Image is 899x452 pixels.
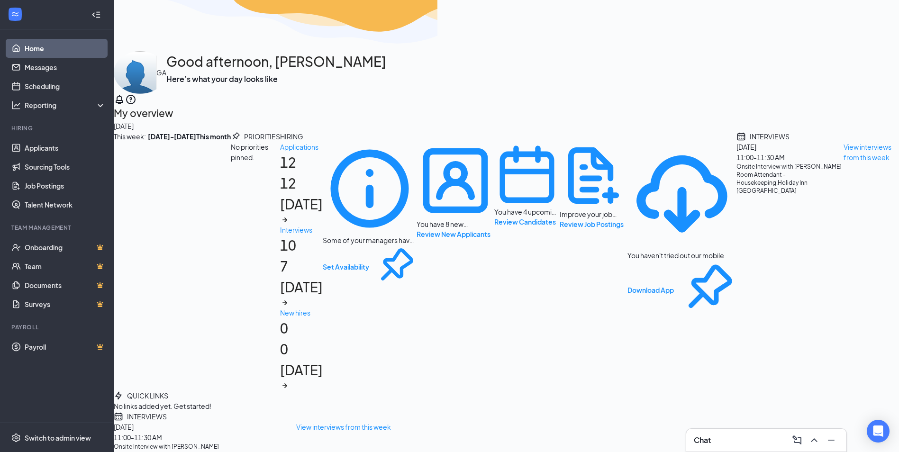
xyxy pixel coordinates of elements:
[280,225,323,307] a: Interviews107 [DATE]ArrowRight
[280,142,323,152] div: Applications
[694,435,711,445] h3: Chat
[114,94,125,105] svg: Notifications
[560,142,627,390] a: DocumentAddImprove your job posting visibilityReview Job PostingsPin
[231,142,280,163] div: No priorities pinned.
[736,132,746,141] svg: Calendar
[750,131,790,142] div: INTERVIEWS
[417,142,494,219] svg: UserEntity
[844,142,899,195] a: View interviews from this week
[196,131,231,142] b: This month
[25,77,106,96] a: Scheduling
[280,298,290,307] svg: ArrowRight
[125,94,136,105] svg: QuestionInfo
[25,138,106,157] a: Applicants
[166,74,386,84] h3: Here’s what your day looks like
[296,422,391,432] div: View interviews from this week
[494,207,560,217] div: You have 4 upcoming interviews
[280,381,290,390] svg: ArrowRight
[807,433,822,448] button: ChevronUp
[417,229,490,239] button: Review New Applicants
[808,434,820,446] svg: ChevronUp
[280,307,323,390] a: New hires00 [DATE]ArrowRight
[824,433,839,448] button: Minimize
[114,131,196,142] div: This week :
[627,142,736,390] a: DownloadYou haven't tried out our mobile app. Download and try the mobile app here...Download AppPin
[736,163,843,171] div: Onsite Interview with [PERSON_NAME]
[560,219,624,229] button: Review Job Postings
[156,67,166,78] div: GA
[826,434,837,446] svg: Minimize
[25,238,106,257] a: OnboardingCrown
[280,131,303,142] div: HIRING
[417,142,494,239] div: You have 8 new applicants
[627,285,674,295] button: Download App
[11,124,104,132] div: Hiring
[280,173,323,215] div: 12 [DATE]
[25,433,91,443] div: Switch to admin view
[25,157,106,176] a: Sourcing Tools
[280,307,323,318] div: New hires
[114,443,296,451] div: Onsite Interview with [PERSON_NAME]
[280,235,323,307] h1: 10
[25,337,106,356] a: PayrollCrown
[25,195,106,214] a: Talent Network
[323,142,417,289] div: Some of your managers have not set their interview availability yet
[791,434,803,446] svg: ComposeMessage
[25,58,106,77] a: Messages
[560,142,627,229] div: Improve your job posting visibility
[11,224,104,232] div: Team Management
[494,142,560,207] svg: CalendarNew
[114,412,123,421] svg: Calendar
[114,422,296,432] div: [DATE]
[560,142,627,209] svg: DocumentAdd
[373,245,417,289] svg: Pin
[91,10,101,19] svg: Collapse
[323,142,417,235] svg: Info
[127,390,168,401] div: QUICK LINKS
[114,105,899,121] h2: My overview
[627,142,736,251] svg: Download
[114,391,123,400] svg: Bolt
[280,225,323,235] div: Interviews
[417,142,494,390] a: UserEntityYou have 8 new applicantsReview New ApplicantsPin
[280,256,323,298] div: 7 [DATE]
[494,217,556,227] button: Review Candidates
[127,411,167,422] div: INTERVIEWS
[280,142,323,225] a: Applications1212 [DATE]ArrowRight
[494,142,560,390] a: CalendarNewYou have 4 upcoming interviewsReview CandidatesPin
[736,142,843,152] div: [DATE]
[736,152,843,163] div: 11:00 - 11:30 AM
[417,219,494,229] div: You have 8 new applicants
[25,257,106,276] a: TeamCrown
[280,152,323,225] h1: 12
[114,401,211,411] div: No links added yet. Get started!
[323,142,417,390] a: InfoSome of your managers have not set their interview availability yetSet AvailabilityPin
[11,323,104,331] div: Payroll
[114,432,296,443] div: 11:00 - 11:30 AM
[11,433,21,443] svg: Settings
[736,171,843,195] div: Room Attendant - Housekeeping , Holiday Inn [GEOGRAPHIC_DATA]
[323,262,369,272] button: Set Availability
[231,132,240,141] svg: Pin
[280,215,290,225] svg: ArrowRight
[494,142,560,227] div: You have 4 upcoming interviews
[114,51,156,94] img: Stephen Kaledecker
[867,420,890,443] div: Open Intercom Messenger
[25,176,106,195] a: Job Postings
[114,121,899,131] div: [DATE]
[790,433,805,448] button: ComposeMessage
[10,9,20,19] svg: WorkstreamLogo
[560,209,627,219] div: Improve your job posting visibility
[280,339,323,380] div: 0 [DATE]
[323,235,417,245] div: Some of your managers have not set their interview availability yet
[844,142,899,163] div: View interviews from this week
[11,100,21,110] svg: Analysis
[25,100,106,110] div: Reporting
[25,276,106,295] a: DocumentsCrown
[25,295,106,314] a: SurveysCrown
[166,51,386,72] h1: Good afternoon, [PERSON_NAME]
[627,251,736,260] div: You haven't tried out our mobile app. Download and try the mobile app here...
[244,131,280,142] div: PRIORITIES
[25,39,106,58] a: Home
[280,318,323,390] h1: 0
